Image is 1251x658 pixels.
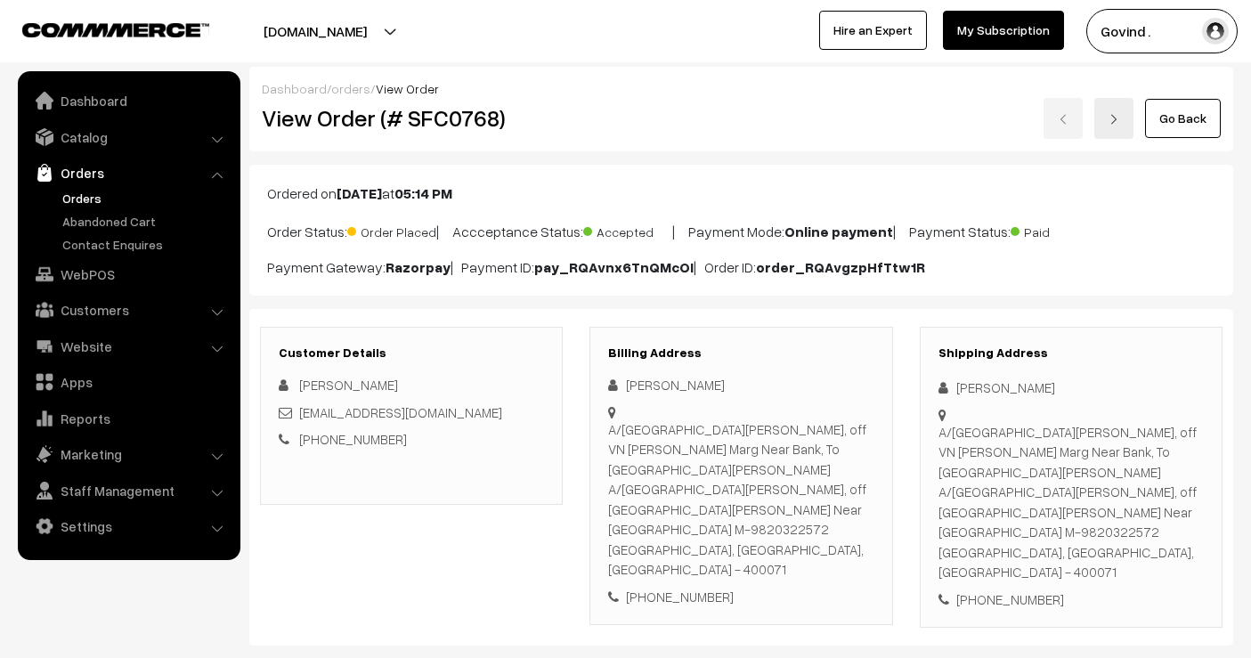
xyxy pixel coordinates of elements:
[608,375,873,395] div: [PERSON_NAME]
[331,81,370,96] a: orders
[22,475,234,507] a: Staff Management
[1202,18,1229,45] img: user
[267,218,1215,242] p: Order Status: | Accceptance Status: | Payment Mode: | Payment Status:
[22,330,234,362] a: Website
[1011,218,1100,241] span: Paid
[943,11,1064,50] a: My Subscription
[1145,99,1221,138] a: Go Back
[386,258,451,276] b: Razorpay
[22,23,209,37] img: COMMMERCE
[201,9,429,53] button: [DOMAIN_NAME]
[279,345,544,361] h3: Customer Details
[938,378,1204,398] div: [PERSON_NAME]
[608,419,873,580] div: A/[GEOGRAPHIC_DATA][PERSON_NAME], off VN [PERSON_NAME] Marg Near Bank, To [GEOGRAPHIC_DATA][PERSO...
[938,422,1204,582] div: A/[GEOGRAPHIC_DATA][PERSON_NAME], off VN [PERSON_NAME] Marg Near Bank, To [GEOGRAPHIC_DATA][PERSO...
[267,183,1215,204] p: Ordered on at
[22,18,178,39] a: COMMMERCE
[1109,114,1119,125] img: right-arrow.png
[262,79,1221,98] div: / /
[337,184,382,202] b: [DATE]
[784,223,893,240] b: Online payment
[22,402,234,435] a: Reports
[267,256,1215,278] p: Payment Gateway: | Payment ID: | Order ID:
[347,218,436,241] span: Order Placed
[22,294,234,326] a: Customers
[938,345,1204,361] h3: Shipping Address
[299,431,407,447] a: [PHONE_NUMBER]
[58,235,234,254] a: Contact Enquires
[22,85,234,117] a: Dashboard
[394,184,452,202] b: 05:14 PM
[534,258,694,276] b: pay_RQAvnx6TnQMcOI
[262,104,564,132] h2: View Order (# SFC0768)
[22,258,234,290] a: WebPOS
[608,587,873,607] div: [PHONE_NUMBER]
[756,258,925,276] b: order_RQAvgzpHfTtw1R
[262,81,327,96] a: Dashboard
[22,438,234,470] a: Marketing
[22,510,234,542] a: Settings
[299,377,398,393] span: [PERSON_NAME]
[299,404,502,420] a: [EMAIL_ADDRESS][DOMAIN_NAME]
[22,157,234,189] a: Orders
[376,81,439,96] span: View Order
[58,212,234,231] a: Abandoned Cart
[22,121,234,153] a: Catalog
[819,11,927,50] a: Hire an Expert
[608,345,873,361] h3: Billing Address
[938,589,1204,610] div: [PHONE_NUMBER]
[583,218,672,241] span: Accepted
[22,366,234,398] a: Apps
[1086,9,1238,53] button: Govind .
[58,189,234,207] a: Orders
